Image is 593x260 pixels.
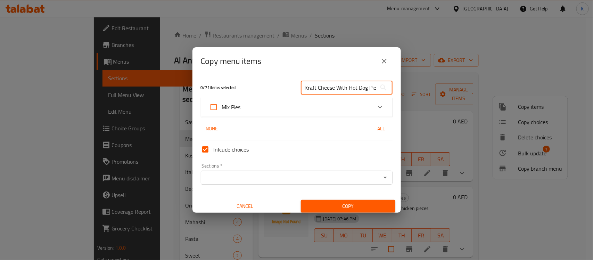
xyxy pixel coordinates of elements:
[205,99,241,115] label: Acknowledge
[201,85,293,91] h5: 0 / 71 items selected
[201,202,290,211] span: Cancel
[301,200,395,213] button: Copy
[204,124,220,133] span: None
[370,122,393,135] button: All
[373,124,390,133] span: All
[380,173,390,182] button: Open
[306,202,390,211] span: Copy
[201,122,223,135] button: None
[201,56,262,67] h2: Copy menu items
[376,53,393,70] button: close
[201,97,393,117] div: Expand
[198,200,293,213] button: Cancel
[203,173,379,182] input: Select section
[301,81,377,95] input: Search in items
[222,102,241,112] span: Mix Pies
[214,145,249,154] span: Inlcude choices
